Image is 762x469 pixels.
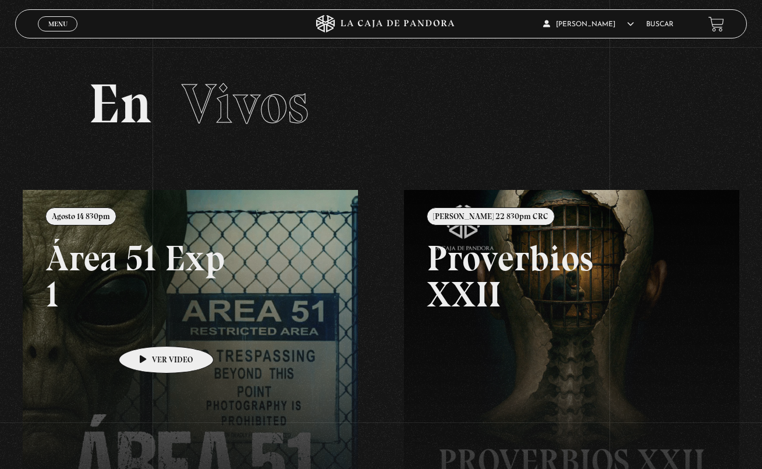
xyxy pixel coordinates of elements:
h2: En [88,76,674,132]
span: [PERSON_NAME] [543,21,634,28]
span: Menu [48,20,68,27]
a: Buscar [646,21,674,28]
a: View your shopping cart [708,16,724,32]
span: Cerrar [44,30,72,38]
span: Vivos [182,70,309,137]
